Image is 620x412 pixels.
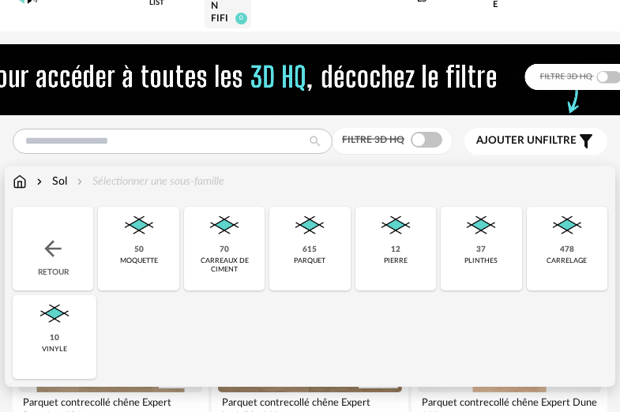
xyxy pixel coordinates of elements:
[291,207,329,245] img: Sol.png
[36,295,73,333] img: Sol.png
[189,257,260,275] div: carreaux de ciment
[294,257,325,265] div: parquet
[13,174,27,189] img: svg+xml;base64,PHN2ZyB3aWR0aD0iMTYiIGhlaWdodD0iMTciIHZpZXdCb3g9IjAgMCAxNiAxNyIgZmlsbD0ibm9uZSIgeG...
[476,135,543,146] span: Ajouter un
[464,257,498,265] div: plinthes
[377,207,415,245] img: Sol.png
[302,245,317,255] div: 615
[120,207,158,245] img: Sol.png
[577,132,596,151] span: Filter icon
[50,333,59,343] div: 10
[40,236,66,261] img: svg+xml;base64,PHN2ZyB3aWR0aD0iMjQiIGhlaWdodD0iMjQiIHZpZXdCb3g9IjAgMCAyNCAyNCIgZmlsbD0ibm9uZSIgeG...
[462,207,500,245] img: Sol.png
[42,345,67,354] div: vinyle
[235,13,247,24] span: 0
[476,134,577,148] span: filtre
[13,207,93,290] div: Retour
[33,174,46,189] img: svg+xml;base64,PHN2ZyB3aWR0aD0iMTYiIGhlaWdodD0iMTYiIHZpZXdCb3g9IjAgMCAxNiAxNiIgZmlsbD0ibm9uZSIgeG...
[134,245,144,255] div: 50
[476,245,486,255] div: 37
[205,207,243,245] img: Sol.png
[560,245,574,255] div: 478
[220,245,229,255] div: 70
[342,135,404,144] span: Filtre 3D HQ
[547,257,587,265] div: carrelage
[464,128,607,155] button: Ajouter unfiltre Filter icon
[391,245,400,255] div: 12
[120,257,158,265] div: moquette
[33,174,67,189] div: Sol
[548,207,586,245] img: Sol.png
[384,257,408,265] div: pierre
